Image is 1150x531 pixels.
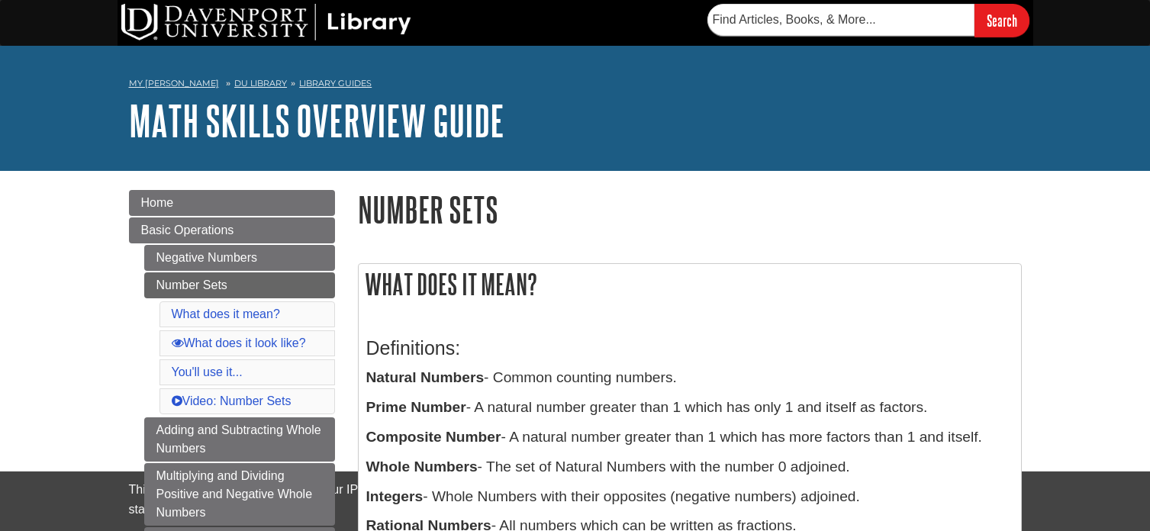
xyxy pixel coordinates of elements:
[366,367,1013,389] p: - Common counting numbers.
[366,456,1013,478] p: - The set of Natural Numbers with the number 0 adjoined.
[974,4,1029,37] input: Search
[129,190,335,216] a: Home
[358,190,1022,229] h1: Number Sets
[366,459,478,475] b: Whole Numbers
[129,97,504,144] a: Math Skills Overview Guide
[141,224,234,237] span: Basic Operations
[366,369,485,385] b: Natural Numbers
[707,4,974,36] input: Find Articles, Books, & More...
[129,77,219,90] a: My [PERSON_NAME]
[121,4,411,40] img: DU Library
[144,417,335,462] a: Adding and Subtracting Whole Numbers
[707,4,1029,37] form: Searches DU Library's articles, books, and more
[366,488,424,504] b: Integers
[172,336,306,349] a: What does it look like?
[366,397,1013,419] p: - A natural number greater than 1 which has only 1 and itself as factors.
[299,78,372,88] a: Library Guides
[144,245,335,271] a: Negative Numbers
[129,217,335,243] a: Basic Operations
[234,78,287,88] a: DU Library
[172,394,292,407] a: Video: Number Sets
[359,264,1021,304] h2: What does it mean?
[366,337,1013,359] h3: Definitions:
[172,307,280,320] a: What does it mean?
[172,365,243,378] a: You'll use it...
[366,429,501,445] b: Composite Number
[144,463,335,526] a: Multiplying and Dividing Positive and Negative Whole Numbers
[129,73,1022,98] nav: breadcrumb
[366,426,1013,449] p: - A natural number greater than 1 which has more factors than 1 and itself.
[141,196,174,209] span: Home
[366,486,1013,508] p: - Whole Numbers with their opposites (negative numbers) adjoined.
[144,272,335,298] a: Number Sets
[366,399,466,415] b: Prime Number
